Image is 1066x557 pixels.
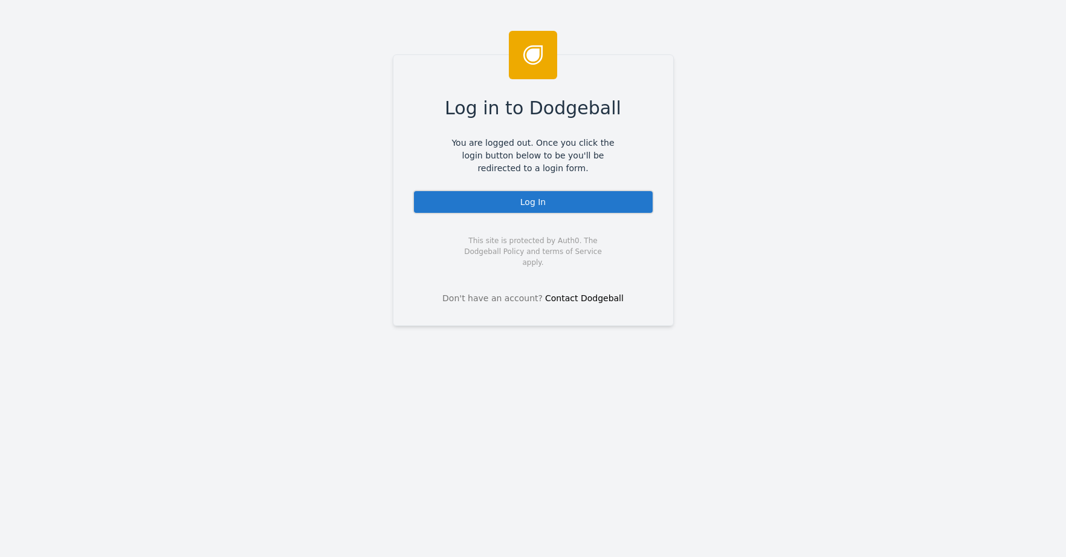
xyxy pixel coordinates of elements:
div: Log In [413,190,654,214]
span: This site is protected by Auth0. The Dodgeball Policy and terms of Service apply. [454,235,613,268]
a: Contact Dodgeball [545,293,624,303]
span: Log in to Dodgeball [445,94,621,122]
span: You are logged out. Once you click the login button below to be you'll be redirected to a login f... [443,137,624,175]
span: Don't have an account? [442,292,543,305]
